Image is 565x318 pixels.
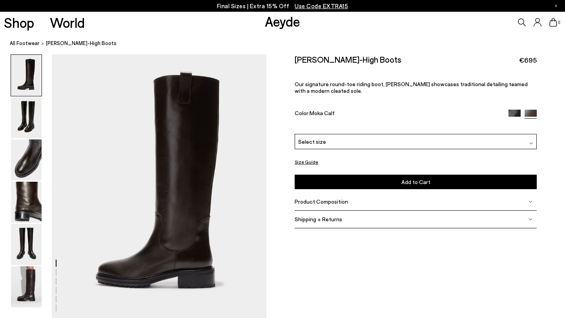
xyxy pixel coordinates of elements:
[295,81,537,94] p: Our signature round-toe riding boot, [PERSON_NAME] showcases traditional detailing teamed with a ...
[529,200,532,204] img: svg%3E
[11,266,42,307] img: Henry Knee-High Boots - Image 6
[295,175,537,189] button: Add to Cart
[557,20,561,25] span: 0
[4,16,34,29] a: Shop
[310,110,335,116] span: Moka Calf
[295,157,318,167] button: Size Guide
[295,216,342,222] span: Shipping + Returns
[295,110,501,119] div: Color:
[549,18,557,27] a: 0
[295,198,348,205] span: Product Composition
[11,55,42,96] img: Henry Knee-High Boots - Image 1
[529,217,532,221] img: svg%3E
[50,16,85,29] a: World
[46,39,117,47] span: [PERSON_NAME]-High Boots
[11,182,42,223] img: Henry Knee-High Boots - Image 4
[11,139,42,181] img: Henry Knee-High Boots - Image 3
[401,179,430,185] span: Add to Cart
[298,137,326,146] span: Select size
[265,13,300,29] a: Aeyde
[295,54,401,64] h2: [PERSON_NAME]-High Boots
[11,97,42,138] img: Henry Knee-High Boots - Image 2
[295,2,348,9] span: Navigate to /collections/ss25-final-sizes
[519,55,537,65] span: €695
[10,39,40,47] a: All Footwear
[217,1,348,11] p: Final Sizes | Extra 15% Off
[11,224,42,265] img: Henry Knee-High Boots - Image 5
[10,33,565,54] nav: breadcrumb
[529,141,533,145] img: svg%3E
